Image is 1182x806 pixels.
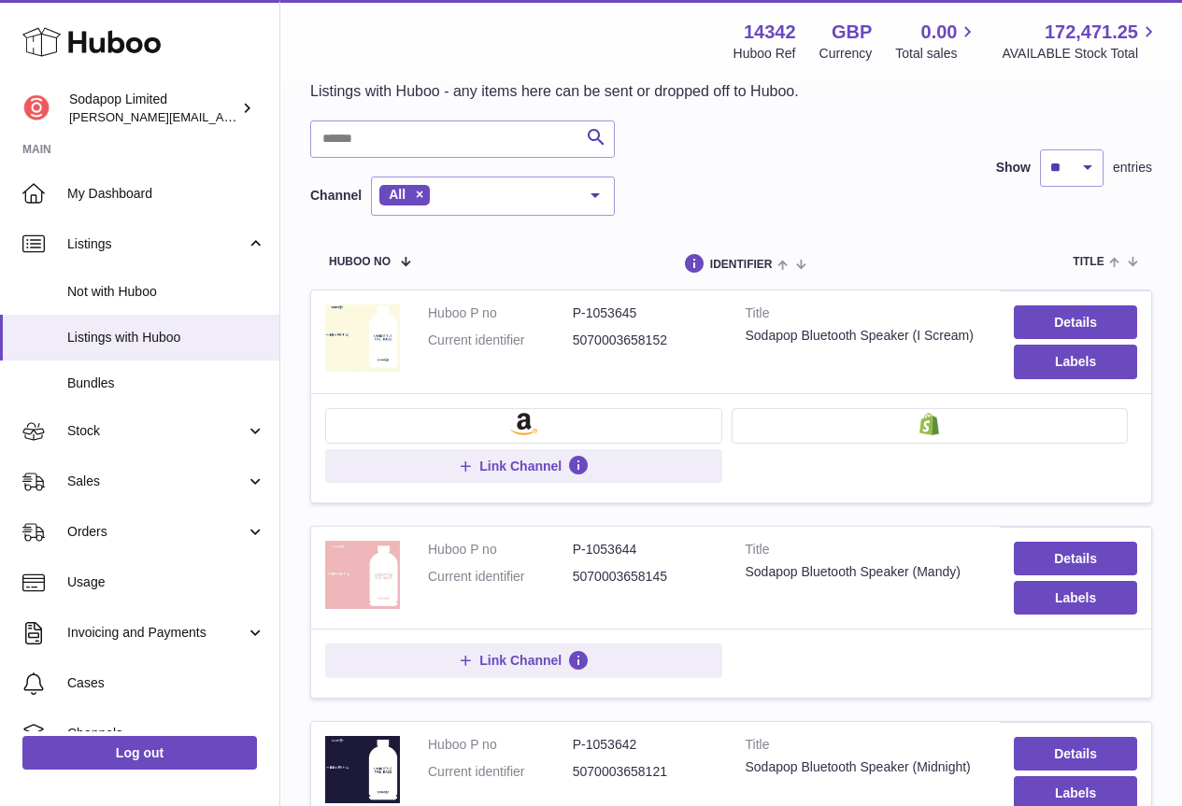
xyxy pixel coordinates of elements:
[1014,305,1137,339] a: Details
[67,375,265,392] span: Bundles
[510,413,537,435] img: amazon-small.png
[67,473,246,490] span: Sales
[479,458,562,474] span: Link Channel
[22,736,257,770] a: Log out
[479,652,562,669] span: Link Channel
[67,235,246,253] span: Listings
[733,45,796,63] div: Huboo Ref
[428,568,573,586] dt: Current identifier
[67,674,265,692] span: Cases
[895,45,978,63] span: Total sales
[895,20,978,63] a: 0.00 Total sales
[746,758,987,776] div: Sodapop Bluetooth Speaker (Midnight)
[325,449,722,483] button: Link Channel
[428,304,573,322] dt: Huboo P no
[746,327,987,345] div: Sodapop Bluetooth Speaker (I Scream)
[573,332,718,349] dd: 5070003658152
[746,563,987,581] div: Sodapop Bluetooth Speaker (Mandy)
[310,81,799,102] p: Listings with Huboo - any items here can be sent or dropped off to Huboo.
[325,643,722,677] button: Link Channel
[832,20,872,45] strong: GBP
[919,413,939,435] img: shopify-small.png
[921,20,958,45] span: 0.00
[996,159,1031,177] label: Show
[67,573,265,591] span: Usage
[428,541,573,559] dt: Huboo P no
[325,304,400,372] img: Sodapop Bluetooth Speaker (I Scream)
[325,736,400,803] img: Sodapop Bluetooth Speaker (Midnight)
[1014,345,1137,378] button: Labels
[573,304,718,322] dd: P-1053645
[1014,542,1137,575] a: Details
[573,568,718,586] dd: 5070003658145
[1045,20,1138,45] span: 172,471.25
[325,541,400,609] img: Sodapop Bluetooth Speaker (Mandy)
[1073,256,1104,268] span: title
[69,91,237,126] div: Sodapop Limited
[746,304,987,327] strong: Title
[67,185,265,203] span: My Dashboard
[819,45,873,63] div: Currency
[746,736,987,758] strong: Title
[67,523,246,541] span: Orders
[428,736,573,754] dt: Huboo P no
[67,624,246,642] span: Invoicing and Payments
[428,332,573,349] dt: Current identifier
[310,187,362,205] label: Channel
[67,329,265,346] span: Listings with Huboo
[1002,45,1160,63] span: AVAILABLE Stock Total
[1014,737,1137,771] a: Details
[389,187,406,202] span: All
[573,736,718,754] dd: P-1053642
[67,725,265,742] span: Channels
[428,763,573,781] dt: Current identifier
[67,283,265,301] span: Not with Huboo
[1014,581,1137,615] button: Labels
[746,541,987,563] strong: Title
[573,541,718,559] dd: P-1053644
[329,256,391,268] span: Huboo no
[67,422,246,440] span: Stock
[710,259,773,271] span: identifier
[744,20,796,45] strong: 14342
[69,109,375,124] span: [PERSON_NAME][EMAIL_ADDRESS][DOMAIN_NAME]
[1002,20,1160,63] a: 172,471.25 AVAILABLE Stock Total
[22,94,50,122] img: david@sodapop-audio.co.uk
[573,763,718,781] dd: 5070003658121
[1113,159,1152,177] span: entries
